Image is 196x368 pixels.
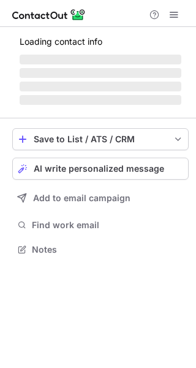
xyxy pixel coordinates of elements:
span: Notes [32,244,184,255]
img: ContactOut v5.3.10 [12,7,86,22]
span: AI write personalized message [34,164,164,174]
div: Save to List / ATS / CRM [34,134,167,144]
span: ‌ [20,82,181,91]
span: ‌ [20,95,181,105]
span: ‌ [20,68,181,78]
button: AI write personalized message [12,158,189,180]
button: Find work email [12,217,189,234]
button: Add to email campaign [12,187,189,209]
span: Add to email campaign [33,193,130,203]
button: Notes [12,241,189,258]
span: Find work email [32,220,184,231]
button: save-profile-one-click [12,128,189,150]
span: ‌ [20,55,181,64]
p: Loading contact info [20,37,181,47]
